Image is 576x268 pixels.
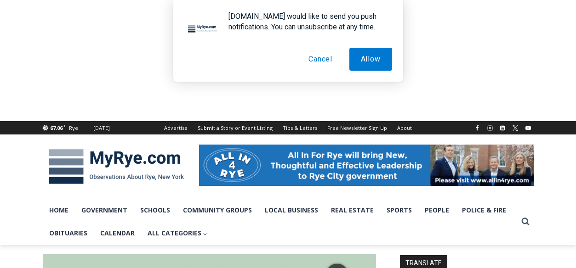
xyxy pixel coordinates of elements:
a: Home [43,199,75,222]
span: All Categories [148,228,208,238]
a: Calendar [94,222,141,245]
a: Sports [380,199,418,222]
a: Free Newsletter Sign Up [322,121,392,134]
a: Facebook [472,123,483,134]
a: X [510,123,521,134]
a: Advertise [159,121,193,134]
span: F [64,123,66,128]
a: Obituaries [43,222,94,245]
a: Police & Fire [456,199,513,222]
a: Local Business [258,199,325,222]
a: Linkedin [497,123,508,134]
button: View Search Form [517,213,534,230]
div: Rye [69,124,78,132]
img: MyRye.com [43,143,190,190]
a: About [392,121,417,134]
nav: Secondary Navigation [159,121,417,134]
nav: Primary Navigation [43,199,517,245]
button: Cancel [297,48,344,71]
a: Schools [134,199,177,222]
a: Real Estate [325,199,380,222]
button: Allow [349,48,392,71]
span: 67.06 [50,124,63,131]
a: Government [75,199,134,222]
a: All Categories [141,222,214,245]
img: All in for Rye [199,145,534,186]
div: [DOMAIN_NAME] would like to send you push notifications. You can unsubscribe at any time. [221,11,392,32]
a: Community Groups [177,199,258,222]
a: Submit a Story or Event Listing [193,121,278,134]
img: notification icon [184,11,221,48]
a: Instagram [485,123,496,134]
a: People [418,199,456,222]
a: YouTube [523,123,534,134]
div: [DATE] [93,124,110,132]
a: Tips & Letters [278,121,322,134]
